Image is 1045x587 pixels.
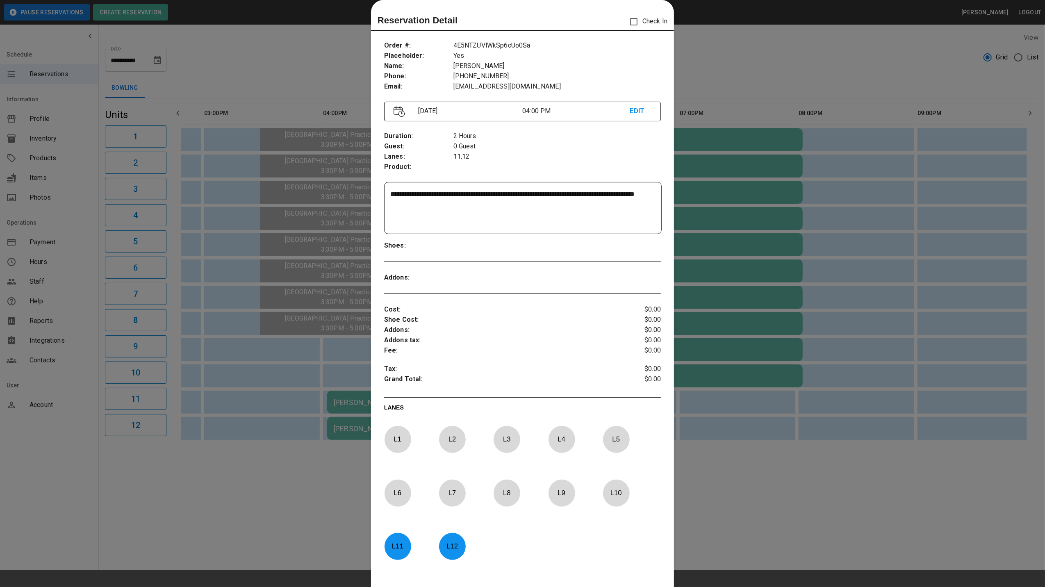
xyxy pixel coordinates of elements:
[615,325,661,335] p: $0.00
[415,106,522,116] p: [DATE]
[384,241,453,251] p: Shoes :
[493,430,520,449] p: L 3
[453,71,661,82] p: [PHONE_NUMBER]
[548,483,575,503] p: L 9
[453,82,661,92] p: [EMAIL_ADDRESS][DOMAIN_NAME]
[378,14,458,27] p: Reservation Detail
[384,141,453,152] p: Guest :
[384,537,411,556] p: L 11
[439,537,466,556] p: L 12
[453,41,661,51] p: 4E5NTZUVlWkSp6cUo0Sa
[384,335,615,346] p: Addons tax :
[439,430,466,449] p: L 2
[384,162,453,172] p: Product :
[384,51,453,61] p: Placeholder :
[493,483,520,503] p: L 8
[384,41,453,51] p: Order # :
[453,152,661,162] p: 11,12
[384,305,615,315] p: Cost :
[603,430,630,449] p: L 5
[453,51,661,61] p: Yes
[453,131,661,141] p: 2 Hours
[384,71,453,82] p: Phone :
[548,430,575,449] p: L 4
[384,374,615,387] p: Grand Total :
[384,403,661,415] p: LANES
[384,82,453,92] p: Email :
[615,335,661,346] p: $0.00
[630,106,651,116] p: EDIT
[615,305,661,315] p: $0.00
[453,141,661,152] p: 0 Guest
[439,483,466,503] p: L 7
[615,346,661,356] p: $0.00
[384,364,615,374] p: Tax :
[615,374,661,387] p: $0.00
[384,61,453,71] p: Name :
[625,13,667,30] p: Check In
[615,315,661,325] p: $0.00
[384,430,411,449] p: L 1
[384,315,615,325] p: Shoe Cost :
[384,152,453,162] p: Lanes :
[384,483,411,503] p: L 6
[384,273,453,283] p: Addons :
[615,364,661,374] p: $0.00
[453,61,661,71] p: [PERSON_NAME]
[384,325,615,335] p: Addons :
[384,131,453,141] p: Duration :
[522,106,630,116] p: 04:00 PM
[603,483,630,503] p: L 10
[384,346,615,356] p: Fee :
[394,106,405,117] img: Vector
